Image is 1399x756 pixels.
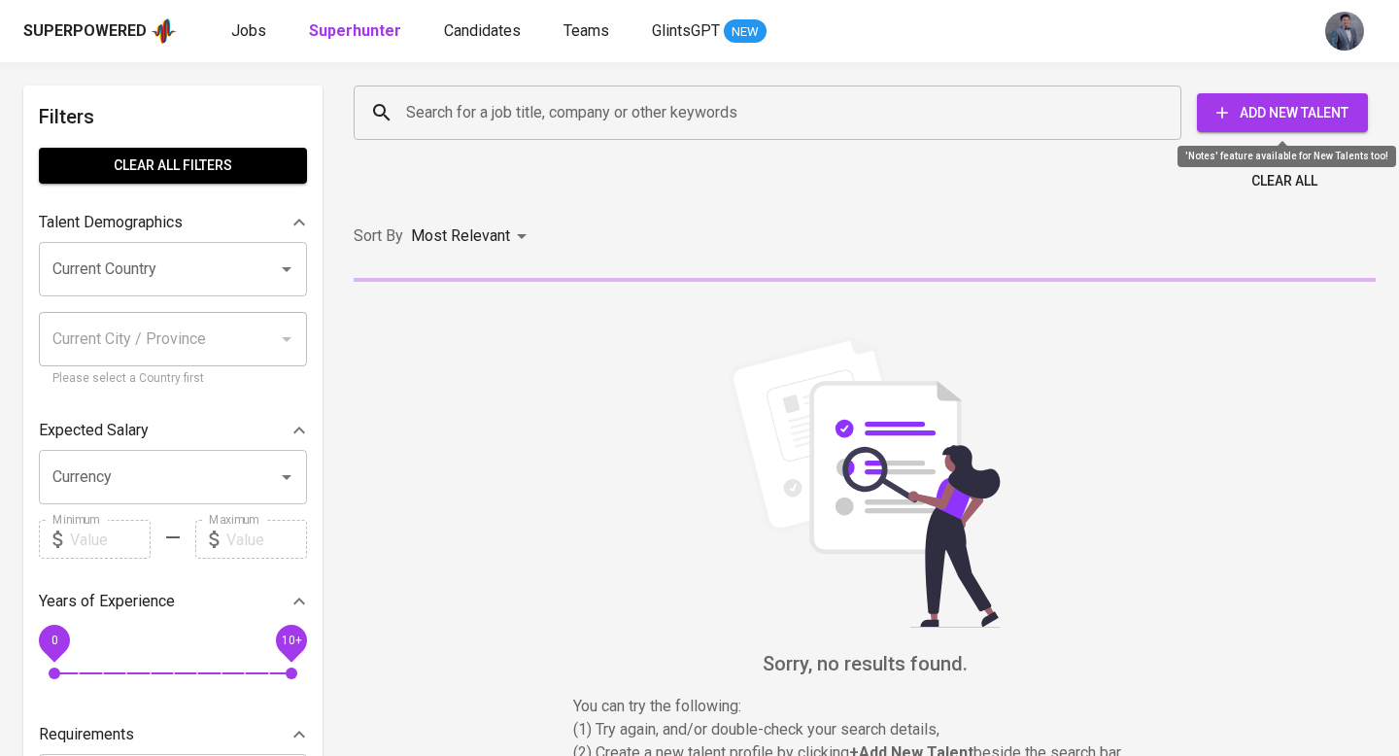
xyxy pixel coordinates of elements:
span: GlintsGPT [652,21,720,40]
a: Superhunter [309,19,405,44]
span: Jobs [231,21,266,40]
a: Candidates [444,19,525,44]
div: Most Relevant [411,219,533,255]
img: app logo [151,17,177,46]
span: Add New Talent [1212,101,1352,125]
a: GlintsGPT NEW [652,19,767,44]
span: 0 [51,634,57,647]
span: Clear All [1251,169,1317,193]
div: Expected Salary [39,411,307,450]
b: Superhunter [309,21,401,40]
div: Requirements [39,715,307,754]
p: Expected Salary [39,419,149,442]
div: Years of Experience [39,582,307,621]
a: Jobs [231,19,270,44]
h6: Filters [39,101,307,132]
p: Most Relevant [411,224,510,248]
img: jhon@glints.com [1325,12,1364,51]
span: Clear All filters [54,154,291,178]
span: NEW [724,22,767,42]
span: Candidates [444,21,521,40]
p: Talent Demographics [39,211,183,234]
p: Years of Experience [39,590,175,613]
a: Superpoweredapp logo [23,17,177,46]
div: Talent Demographics [39,203,307,242]
h6: Sorry, no results found. [354,648,1376,679]
button: Open [273,256,300,283]
img: file_searching.svg [719,336,1010,628]
p: Requirements [39,723,134,746]
a: Teams [563,19,613,44]
input: Value [70,520,151,559]
button: Add New Talent [1197,93,1368,132]
p: Sort By [354,224,403,248]
p: You can try the following : [573,695,1156,718]
button: Clear All [1244,163,1325,199]
button: Open [273,464,300,491]
p: (1) Try again, and/or double-check your search details, [573,718,1156,741]
input: Value [226,520,307,559]
button: Clear All filters [39,148,307,184]
span: 10+ [281,634,301,647]
p: Please select a Country first [52,369,293,389]
div: Superpowered [23,20,147,43]
span: Teams [563,21,609,40]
